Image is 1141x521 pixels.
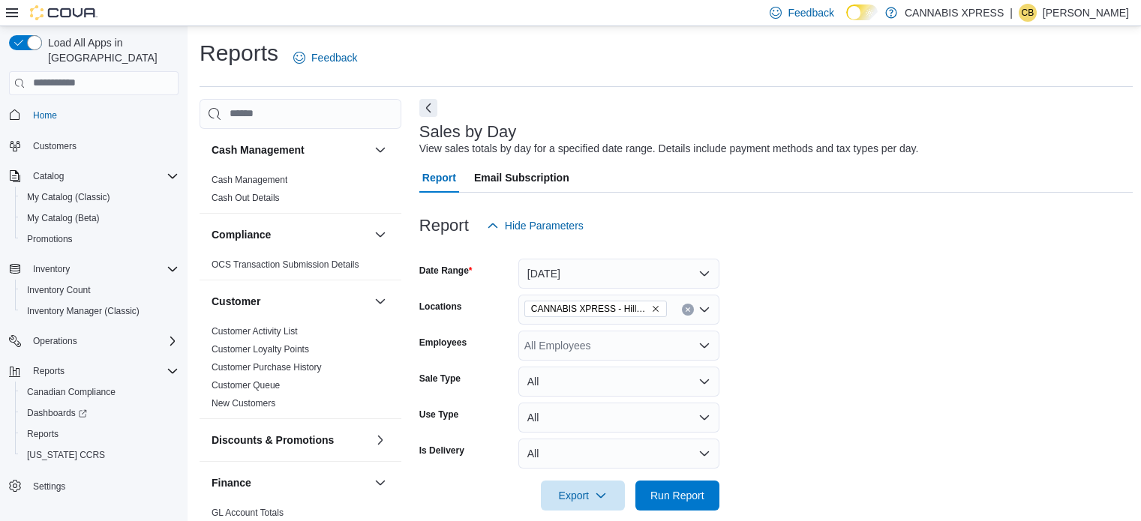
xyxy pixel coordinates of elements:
[21,188,179,206] span: My Catalog (Classic)
[15,187,185,208] button: My Catalog (Classic)
[371,431,389,449] button: Discounts & Promotions
[518,259,719,289] button: [DATE]
[419,337,467,349] label: Employees
[21,188,116,206] a: My Catalog (Classic)
[212,433,368,448] button: Discounts & Promotions
[42,35,179,65] span: Load All Apps in [GEOGRAPHIC_DATA]
[212,380,280,391] a: Customer Queue
[905,4,1004,22] p: CANNABIS XPRESS
[650,488,704,503] span: Run Report
[212,193,280,203] a: Cash Out Details
[27,260,76,278] button: Inventory
[311,50,357,65] span: Feedback
[27,136,179,155] span: Customers
[212,142,305,157] h3: Cash Management
[21,209,106,227] a: My Catalog (Beta)
[21,209,179,227] span: My Catalog (Beta)
[846,20,847,21] span: Dark Mode
[27,428,59,440] span: Reports
[287,43,363,73] a: Feedback
[212,142,368,157] button: Cash Management
[212,433,334,448] h3: Discounts & Promotions
[27,106,63,124] a: Home
[682,304,694,316] button: Clear input
[3,259,185,280] button: Inventory
[371,474,389,492] button: Finance
[698,304,710,316] button: Open list of options
[21,446,179,464] span: Washington CCRS
[27,386,116,398] span: Canadian Compliance
[541,481,625,511] button: Export
[200,38,278,68] h1: Reports
[371,226,389,244] button: Compliance
[212,227,271,242] h3: Compliance
[212,508,284,518] a: GL Account Totals
[212,379,280,391] span: Customer Queue
[212,325,298,337] span: Customer Activity List
[27,478,71,496] a: Settings
[371,141,389,159] button: Cash Management
[3,166,185,187] button: Catalog
[21,230,179,248] span: Promotions
[33,170,64,182] span: Catalog
[505,218,584,233] span: Hide Parameters
[30,5,98,20] img: Cova
[21,425,65,443] a: Reports
[531,301,648,316] span: CANNABIS XPRESS - Hillsdale ([GEOGRAPHIC_DATA])
[212,175,287,185] a: Cash Management
[212,294,260,309] h3: Customer
[15,445,185,466] button: [US_STATE] CCRS
[651,304,660,313] button: Remove CANNABIS XPRESS - Hillsdale (Penetanguishene Road) from selection in this group
[419,141,919,157] div: View sales totals by day for a specified date range. Details include payment methods and tax type...
[21,383,179,401] span: Canadian Compliance
[212,326,298,337] a: Customer Activity List
[212,475,251,490] h3: Finance
[474,163,569,193] span: Email Subscription
[419,301,462,313] label: Locations
[27,233,73,245] span: Promotions
[27,449,105,461] span: [US_STATE] CCRS
[27,332,179,350] span: Operations
[419,99,437,117] button: Next
[3,361,185,382] button: Reports
[3,104,185,126] button: Home
[212,507,284,519] span: GL Account Totals
[212,192,280,204] span: Cash Out Details
[419,217,469,235] h3: Report
[27,260,179,278] span: Inventory
[15,424,185,445] button: Reports
[21,404,179,422] span: Dashboards
[212,259,359,270] a: OCS Transaction Submission Details
[33,140,77,152] span: Customers
[212,343,309,355] span: Customer Loyalty Points
[15,382,185,403] button: Canadian Compliance
[200,256,401,280] div: Compliance
[27,332,83,350] button: Operations
[212,475,368,490] button: Finance
[33,365,65,377] span: Reports
[27,167,179,185] span: Catalog
[33,263,70,275] span: Inventory
[27,284,91,296] span: Inventory Count
[212,344,309,355] a: Customer Loyalty Points
[33,335,77,347] span: Operations
[419,445,464,457] label: Is Delivery
[21,230,79,248] a: Promotions
[518,367,719,397] button: All
[1010,4,1013,22] p: |
[524,301,667,317] span: CANNABIS XPRESS - Hillsdale (Penetanguishene Road)
[212,259,359,271] span: OCS Transaction Submission Details
[3,475,185,496] button: Settings
[518,403,719,433] button: All
[21,404,93,422] a: Dashboards
[422,163,456,193] span: Report
[3,135,185,157] button: Customers
[27,167,70,185] button: Catalog
[212,294,368,309] button: Customer
[212,398,275,409] a: New Customers
[27,212,100,224] span: My Catalog (Beta)
[212,174,287,186] span: Cash Management
[21,383,122,401] a: Canadian Compliance
[481,211,590,241] button: Hide Parameters
[846,4,878,20] input: Dark Mode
